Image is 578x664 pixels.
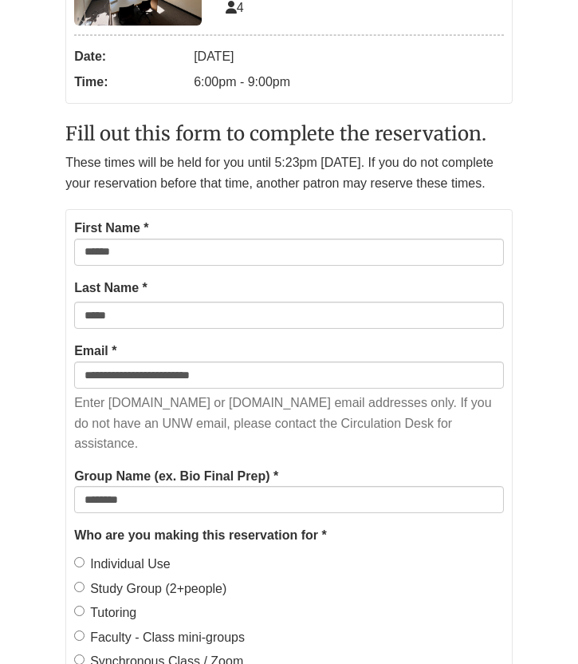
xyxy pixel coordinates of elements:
[226,1,244,14] span: The capacity of this space
[74,278,147,298] label: Last Name *
[74,557,85,567] input: Individual Use
[74,69,186,95] dt: Time:
[65,124,513,144] h2: Fill out this form to complete the reservation.
[74,579,226,599] label: Study Group (2+people)
[65,152,513,193] p: These times will be held for you until 5:23pm [DATE]. If you do not complete your reservation bef...
[74,218,148,239] label: First Name *
[74,525,504,546] legend: Who are you making this reservation for *
[194,44,504,69] dd: [DATE]
[74,603,136,623] label: Tutoring
[74,466,278,487] label: Group Name (ex. Bio Final Prep) *
[74,582,85,592] input: Study Group (2+people)
[194,69,504,95] dd: 6:00pm - 9:00pm
[74,341,116,362] label: Email *
[74,630,85,641] input: Faculty - Class mini-groups
[74,44,186,69] dt: Date:
[74,393,504,454] p: Enter [DOMAIN_NAME] or [DOMAIN_NAME] email addresses only. If you do not have an UNW email, pleas...
[74,606,85,616] input: Tutoring
[74,627,245,648] label: Faculty - Class mini-groups
[74,554,171,575] label: Individual Use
